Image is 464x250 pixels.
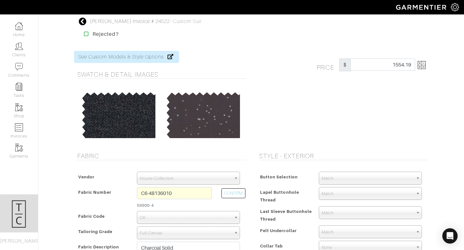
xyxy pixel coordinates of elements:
small: 59900-4 [137,202,212,208]
img: garmentier-logo-header-white-b43fb05a5012e4ada735d5af1a66efaba907eab6374d6393d1fbf88cb4ef424d.png [393,2,451,13]
span: Match [322,207,413,219]
span: House Collection [140,172,231,185]
a: Invoice # 24522 [133,19,170,24]
span: Tailoring Grade [78,227,112,236]
button: CONFIRM [221,188,245,198]
img: garments-icon-b7da505a4dc4fd61783c78ac3ca0ef83fa9d6f193b1c9dc38574b1d14d53ca28.png [15,103,23,111]
span: Match [322,172,413,185]
img: comment-icon-a0a6a9ef722e966f86d9cbdc48e553b5cf19dbc54f86b18d962a5391bc8f6eb6.png [15,63,23,71]
a: [PERSON_NAME] [90,19,131,24]
img: orders-icon-0abe47150d42831381b5fb84f609e132dff9fe21cb692f30cb5eec754e2cba89.png [15,123,23,131]
span: Lapel Buttonhole Thread [260,188,299,205]
img: Open Price Breakdown [418,61,426,69]
span: Fabric Number [78,188,111,197]
span: Button Selection [260,172,298,182]
div: Open Intercom Messenger [442,228,458,244]
img: gear-icon-white-bd11855cb880d31180b6d7d6211b90ccbf57a29d726f0c71d8c61bd08dd39cc2.png [451,3,459,11]
span: Vendor [78,172,94,182]
span: Fabric Code [78,212,105,221]
strong: Rejected? [93,31,118,37]
span: Match [322,187,413,200]
h5: Fabric [77,152,246,160]
img: reminder-icon-8004d30b9f0a5d33ae49ab947aed9ed385cf756f9e5892f1edd6e32f2345188e.png [15,83,23,91]
h5: Swatch & Detail Images [77,71,246,78]
span: Full Canvas [140,227,231,239]
img: garments-icon-b7da505a4dc4fd61783c78ac3ca0ef83fa9d6f193b1c9dc38574b1d14d53ca28.png [15,144,23,152]
a: See Custom Models & Style Options [74,51,179,63]
img: clients-icon-6bae9207a08558b7cb47a8932f037763ab4055f8c8b6bfacd5dc20c3e0201464.png [15,42,23,50]
h5: Price [317,59,339,71]
span: Match [322,226,413,238]
img: dashboard-icon-dbcd8f5a0b271acd01030246c82b418ddd0df26cd7fceb0bd07c9910d44c42f6.png [15,22,23,30]
span: $ [339,59,351,71]
span: C6 [140,211,231,224]
div: - - Custom Suit [90,18,202,25]
span: Last Sleeve Buttonhole Thread [260,207,312,224]
h5: Style - Exterior [259,152,428,160]
span: Felt Undercollar [260,226,297,235]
